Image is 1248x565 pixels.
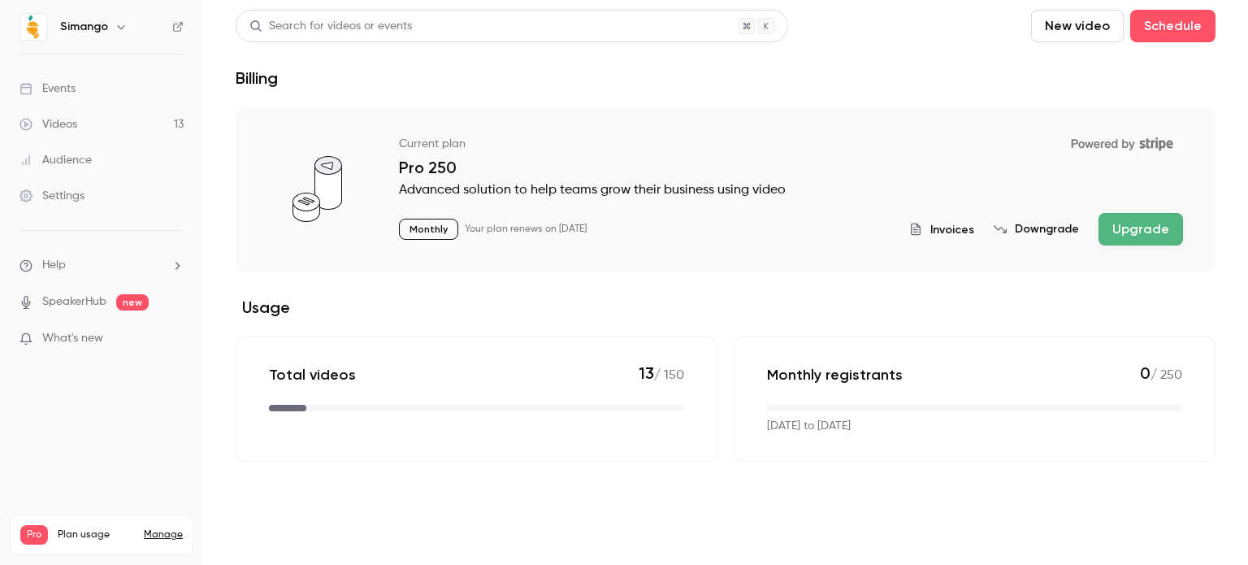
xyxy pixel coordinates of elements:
[236,107,1215,462] section: billing
[58,528,134,541] span: Plan usage
[909,221,974,238] button: Invoices
[639,363,684,385] p: / 150
[60,19,108,35] h6: Simango
[930,221,974,238] span: Invoices
[639,363,654,383] span: 13
[19,116,77,133] div: Videos
[19,80,76,97] div: Events
[42,293,106,311] a: SpeakerHub
[42,330,103,347] span: What's new
[399,158,1183,177] p: Pro 250
[994,221,1079,237] button: Downgrade
[269,365,356,385] p: Total videos
[42,257,66,274] span: Help
[1130,10,1215,42] button: Schedule
[767,418,851,435] p: [DATE] to [DATE]
[399,136,466,152] p: Current plan
[116,294,149,311] span: new
[1031,10,1124,42] button: New video
[767,365,903,385] p: Monthly registrants
[19,257,184,274] li: help-dropdown-opener
[19,188,84,204] div: Settings
[399,180,1183,200] p: Advanced solution to help teams grow their business using video
[19,152,92,168] div: Audience
[249,18,412,35] div: Search for videos or events
[236,68,278,88] h1: Billing
[1140,363,1150,383] span: 0
[20,14,46,40] img: Simango
[1140,363,1182,385] p: / 250
[465,223,587,236] p: Your plan renews on [DATE]
[164,332,184,346] iframe: Noticeable Trigger
[399,219,458,240] p: Monthly
[236,298,1215,317] h2: Usage
[144,528,183,541] a: Manage
[1098,213,1183,246] button: Upgrade
[20,525,48,545] span: Pro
